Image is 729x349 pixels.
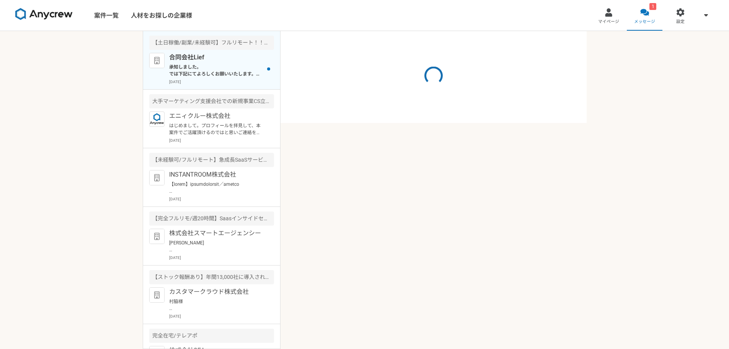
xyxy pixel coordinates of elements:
[169,229,264,238] p: 株式会社スマートエージェンシー
[149,329,274,343] div: 完全在宅/テレアポ
[169,170,264,179] p: INSTANTROOM株式会社
[149,153,274,167] div: 【未経験可/フルリモート】急成長SaaSサービスのインサイドセールス
[169,122,264,136] p: はじめまして。プロフィールを拝見して、本案件でご活躍頂けるのではと思いご連絡を差し上げました。 案件ページの内容をご確認頂き、もし条件など合致されるようでしたら是非詳細をご案内できればと思います...
[149,111,165,127] img: logo_text_blue_01.png
[598,19,619,25] span: マイページ
[149,270,274,284] div: 【ストック報酬あり】年間13,000社に導入されたSaasのリード獲得のご依頼
[169,287,264,297] p: カスタマークラウド株式会社
[149,211,274,226] div: 【完全フルリモ/週20時間】Saasインサイドセールス業務／立ち上げフェーズ
[169,255,274,261] p: [DATE]
[15,8,73,20] img: 8DqYSo04kwAAAAASUVORK5CYII=
[149,36,274,50] div: 【土日稼働/副業/未経験可】フルリモート！！インサイドセールス募集（長期案件）
[169,313,274,319] p: [DATE]
[149,53,165,68] img: default_org_logo-42cde973f59100197ec2c8e796e4974ac8490bb5b08a0eb061ff975e4574aa76.png
[169,239,264,253] p: [PERSON_NAME] お世話になります。[PERSON_NAME]と申します。 ご返信いただきありがとうございます。 確認とご連絡が遅くなり申し訳ありません。 ｜選考の参考に下記の経験の有...
[149,287,165,303] img: default_org_logo-42cde973f59100197ec2c8e796e4974ac8490bb5b08a0eb061ff975e4574aa76.png
[169,298,264,312] p: 村脇様 おせわになります。Katrus株式会社の[PERSON_NAME]と申します。 [DATE]14：00から予約させていただきました。 どうぞよろしくお願いいたします。
[169,181,264,195] p: 【lorem】ipsumdolorsit／ametco adipisci elitsed doeiusmodtempori、utlaboreetdo。 magnaaliquaenima、mini...
[169,196,274,202] p: [DATE]
[169,53,264,62] p: 合同会社Lief
[169,138,274,143] p: [DATE]
[169,79,274,85] p: [DATE]
[634,19,655,25] span: メッセージ
[169,111,264,121] p: エニィクルー株式会社
[149,229,165,244] img: default_org_logo-42cde973f59100197ec2c8e796e4974ac8490bb5b08a0eb061ff975e4574aa76.png
[149,170,165,185] img: default_org_logo-42cde973f59100197ec2c8e796e4974ac8490bb5b08a0eb061ff975e4574aa76.png
[149,94,274,108] div: 大手マーケティング支援会社での新規事業CS立ち上げポジションを募集
[649,3,656,10] div: 1
[676,19,685,25] span: 設定
[169,64,264,77] p: 承知しました。 では下記にてよろしくお願いいたします。 【面接】[PERSON_NAME][PERSON_NAME] [DATE] · 16:30～17:00 タイムゾーン: [GEOGRAPH...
